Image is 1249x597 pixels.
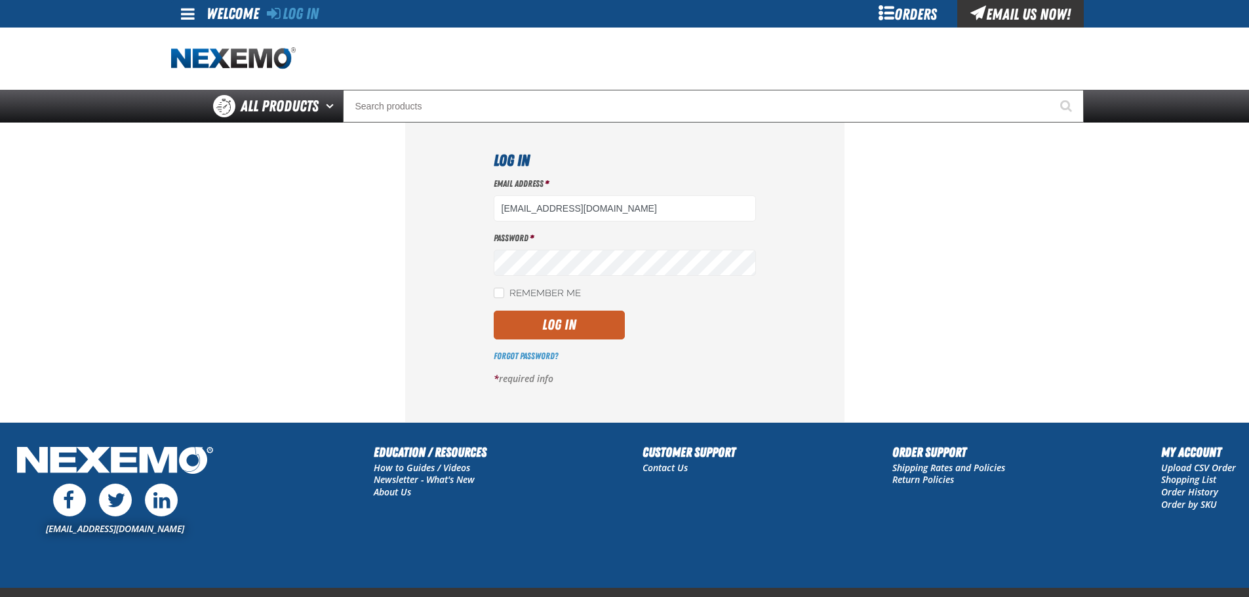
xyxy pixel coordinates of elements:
[1161,442,1236,462] h2: My Account
[321,90,343,123] button: Open All Products pages
[241,94,319,118] span: All Products
[374,473,475,486] a: Newsletter - What's New
[892,442,1005,462] h2: Order Support
[494,288,504,298] input: Remember Me
[494,351,558,361] a: Forgot Password?
[343,90,1084,123] input: Search
[1051,90,1084,123] button: Start Searching
[1161,473,1216,486] a: Shopping List
[494,232,756,244] label: Password
[46,522,184,535] a: [EMAIL_ADDRESS][DOMAIN_NAME]
[494,288,581,300] label: Remember Me
[892,461,1005,474] a: Shipping Rates and Policies
[171,47,296,70] a: Home
[494,178,756,190] label: Email Address
[171,47,296,70] img: Nexemo logo
[494,311,625,339] button: Log In
[643,461,688,474] a: Contact Us
[892,473,954,486] a: Return Policies
[374,486,411,498] a: About Us
[374,442,486,462] h2: Education / Resources
[1161,486,1218,498] a: Order History
[494,373,756,385] p: required info
[643,442,736,462] h2: Customer Support
[1161,461,1236,474] a: Upload CSV Order
[494,149,756,172] h1: Log In
[1161,498,1217,510] a: Order by SKU
[267,5,319,23] a: Log In
[13,442,217,481] img: Nexemo Logo
[374,461,470,474] a: How to Guides / Videos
